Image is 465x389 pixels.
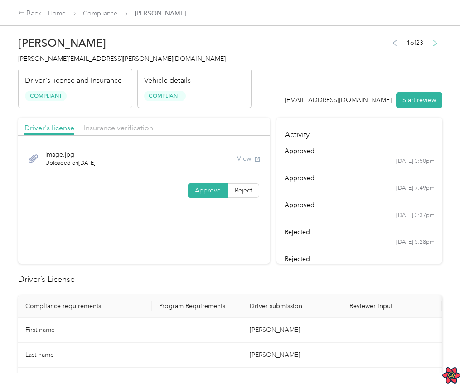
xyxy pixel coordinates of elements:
[285,254,435,264] div: rejected
[48,10,66,17] a: Home
[235,187,252,194] span: Reject
[349,351,351,359] span: -
[285,200,435,210] div: approved
[242,295,342,318] th: Driver submission
[152,295,242,318] th: Program Requirements
[18,8,42,19] div: Back
[285,227,435,237] div: rejected
[242,318,342,343] td: [PERSON_NAME]
[396,184,435,192] time: [DATE] 7:49pm
[25,91,67,101] span: Compliant
[25,351,54,359] span: Last name
[396,238,435,246] time: [DATE] 5:28pm
[152,343,242,368] td: -
[135,9,186,18] span: [PERSON_NAME]
[195,187,221,194] span: Approve
[18,273,442,286] h2: Driver’s License
[18,295,152,318] th: Compliance requirements
[242,343,342,368] td: [PERSON_NAME]
[396,212,435,220] time: [DATE] 3:37pm
[18,37,252,49] h2: [PERSON_NAME]
[407,38,423,48] span: 1 of 23
[396,92,442,108] button: Start review
[25,75,122,86] p: Driver's license and Insurance
[276,118,442,146] h4: Activity
[84,123,153,132] span: Insurance verification
[18,343,152,368] td: Last name
[285,173,435,183] div: approved
[285,146,435,156] div: approved
[18,55,226,63] span: [PERSON_NAME][EMAIL_ADDRESS][PERSON_NAME][DOMAIN_NAME]
[442,366,460,384] button: Open React Query Devtools
[414,338,465,389] iframe: Everlance-gr Chat Button Frame
[152,318,242,343] td: -
[349,326,351,334] span: -
[342,295,442,318] th: Reviewer input
[24,123,74,132] span: Driver's license
[285,95,392,105] div: [EMAIL_ADDRESS][DOMAIN_NAME]
[144,75,191,86] p: Vehicle details
[45,159,96,167] span: Uploaded on [DATE]
[18,318,152,343] td: First name
[45,150,96,159] span: image.jpg
[83,10,117,17] a: Compliance
[396,158,435,166] time: [DATE] 3:50pm
[144,91,186,101] span: Compliant
[25,326,55,334] span: First name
